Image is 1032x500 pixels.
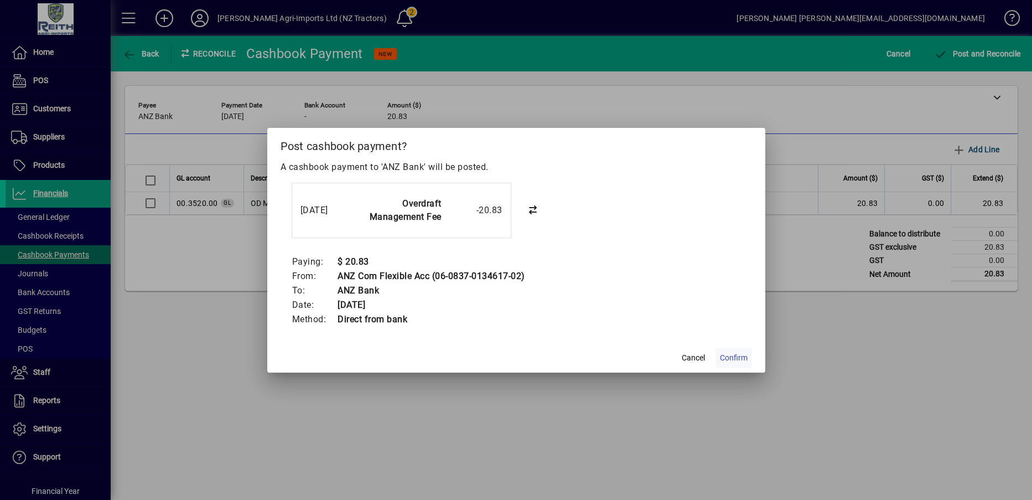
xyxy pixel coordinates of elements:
[292,255,338,269] td: Paying:
[281,161,752,174] p: A cashbook payment to 'ANZ Bank' will be posted.
[292,298,338,312] td: Date:
[337,298,525,312] td: [DATE]
[447,204,502,217] div: -20.83
[676,348,711,368] button: Cancel
[682,352,705,364] span: Cancel
[370,198,442,222] strong: Overdraft Management Fee
[337,269,525,283] td: ANZ Com Flexible Acc (06-0837-0134617-02)
[337,283,525,298] td: ANZ Bank
[300,204,345,217] div: [DATE]
[292,312,338,327] td: Method:
[267,128,765,160] h2: Post cashbook payment?
[292,283,338,298] td: To:
[292,269,338,283] td: From:
[337,255,525,269] td: $ 20.83
[337,312,525,327] td: Direct from bank
[720,352,748,364] span: Confirm
[715,348,752,368] button: Confirm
